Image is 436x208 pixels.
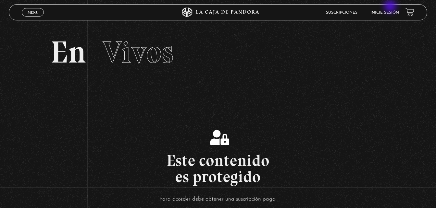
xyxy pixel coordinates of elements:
span: Vivos [103,34,173,71]
span: Menu [28,10,38,14]
h2: En [51,37,385,68]
a: Inicie sesión [370,11,399,15]
a: Suscripciones [326,11,357,15]
a: View your shopping cart [405,8,414,17]
span: Cerrar [25,16,41,20]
